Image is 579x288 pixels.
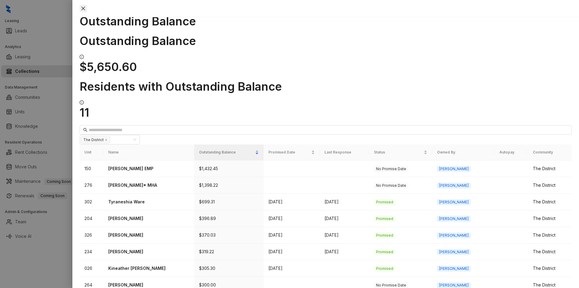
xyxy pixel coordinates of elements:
[194,194,264,210] td: $699.31
[533,265,567,272] div: The District
[80,55,84,59] span: info-circle
[374,216,395,222] span: Promised
[194,160,264,177] td: $1,432.45
[194,177,264,194] td: $1,398.22
[264,227,320,244] td: [DATE]
[80,260,103,277] td: 026
[194,227,264,244] td: $370.03
[374,232,395,238] span: Promised
[199,150,254,155] span: Outstanding Balance
[80,194,103,210] td: 302
[81,137,110,143] span: The District
[194,244,264,260] td: $319.22
[437,199,471,205] span: [PERSON_NAME]
[80,177,103,194] td: 276
[533,199,567,205] div: The District
[369,144,432,160] th: Status
[495,144,528,160] th: Autopay
[80,105,572,119] h1: 11
[374,249,395,255] span: Promised
[80,100,84,105] span: info-circle
[533,215,567,222] div: The District
[194,260,264,277] td: $305.30
[437,249,471,255] span: [PERSON_NAME]
[437,266,471,272] span: [PERSON_NAME]
[432,144,494,160] th: Owned By
[374,199,395,205] span: Promised
[320,244,369,260] td: [DATE]
[80,227,103,244] td: 326
[264,244,320,260] td: [DATE]
[80,210,103,227] td: 204
[264,210,320,227] td: [DATE]
[533,248,567,255] div: The District
[264,144,320,160] th: Promised Date
[320,227,369,244] td: [DATE]
[320,194,369,210] td: [DATE]
[80,14,572,28] h1: Outstanding Balance
[437,166,471,172] span: [PERSON_NAME]
[374,183,408,189] span: No Promise Date
[437,216,471,222] span: [PERSON_NAME]
[108,182,189,189] p: [PERSON_NAME]* MHA
[320,144,369,160] th: Last Response
[533,165,567,172] div: The District
[80,34,572,48] h1: Outstanding Balance
[80,60,572,74] h1: $5,650.60
[437,183,471,189] span: [PERSON_NAME]
[268,150,310,155] span: Promised Date
[81,6,86,11] span: close
[533,232,567,238] div: The District
[108,165,189,172] p: [PERSON_NAME] EMP
[264,260,320,277] td: [DATE]
[528,144,572,160] th: Community
[80,5,87,12] button: Close
[533,182,567,189] div: The District
[80,79,572,93] h1: Residents with Outstanding Balance
[105,138,108,141] span: close
[108,265,189,272] p: Kineather [PERSON_NAME]
[108,232,189,238] p: [PERSON_NAME]
[80,144,103,160] th: Unit
[83,128,87,132] span: search
[374,150,422,155] span: Status
[80,244,103,260] td: 234
[108,199,189,205] p: Tyraneshia Ware
[320,210,369,227] td: [DATE]
[374,166,408,172] span: No Promise Date
[437,232,471,238] span: [PERSON_NAME]
[108,215,189,222] p: [PERSON_NAME]
[264,194,320,210] td: [DATE]
[374,266,395,272] span: Promised
[103,144,194,160] th: Name
[80,160,103,177] td: 150
[194,210,264,227] td: $396.89
[108,248,189,255] p: [PERSON_NAME]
